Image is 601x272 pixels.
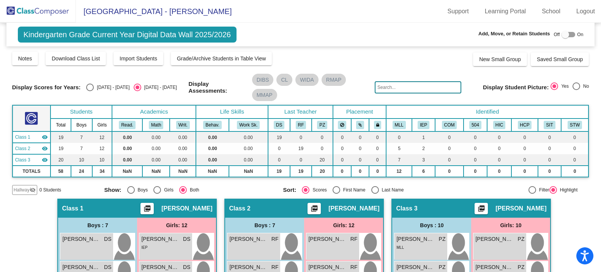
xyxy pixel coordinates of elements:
td: 0 [333,154,351,166]
td: 0 [464,166,487,177]
a: Support [442,5,475,17]
div: Boys : 7 [58,218,137,233]
td: 0 [487,154,511,166]
td: NaN [196,166,229,177]
td: 0.00 [112,143,142,154]
th: Last Teacher [268,105,333,119]
span: [PERSON_NAME] [308,263,346,271]
td: 0.00 [142,131,170,143]
td: 0 [511,166,538,177]
span: RF [271,235,279,243]
td: 0 [268,143,290,154]
button: DS [274,121,284,129]
mat-radio-group: Select an option [104,186,278,194]
td: NaN [170,166,196,177]
a: Logout [570,5,601,17]
td: 10 [92,154,112,166]
td: 20 [312,166,333,177]
td: 0 [435,154,463,166]
span: Show: [104,187,121,193]
th: Keep with teacher [369,119,386,131]
td: 19 [290,143,312,154]
th: Academics [112,105,196,119]
td: 0 [435,131,463,143]
span: PZ [518,263,525,271]
div: Boys : 7 [225,218,304,233]
td: Penny Zimmerman - No Class Name [13,154,51,166]
span: DS [104,263,111,271]
td: 0 [538,154,561,166]
th: Total [50,119,71,131]
td: 6 [412,166,435,177]
td: 34 [92,166,112,177]
span: Import Students [120,55,157,62]
span: Sort: [283,187,296,193]
span: [PERSON_NAME] [PERSON_NAME] [396,263,434,271]
button: Math [149,121,163,129]
td: 0 [369,154,386,166]
td: 19 [268,166,290,177]
span: Class 3 [396,205,417,212]
span: Notes [18,55,32,62]
span: Off [554,31,560,38]
th: Individualized Education Plan [412,119,435,131]
div: No [580,83,589,90]
span: [PERSON_NAME] [141,235,179,243]
button: Saved Small Group [531,52,589,66]
td: 0 [511,154,538,166]
span: Grade/Archive Students in Table View [177,55,266,62]
button: IEP [418,121,429,129]
button: Notes [12,52,38,65]
td: 0 [561,166,588,177]
mat-icon: visibility_off [30,187,36,193]
span: Class 1 [15,134,30,141]
td: 0.00 [170,143,196,154]
span: [PERSON_NAME] [396,235,434,243]
span: Display Scores for Years: [12,84,81,91]
mat-chip: RMAP [322,74,346,86]
span: RF [350,263,358,271]
span: On [577,31,583,38]
span: DS [104,235,111,243]
th: Life Skills [196,105,268,119]
span: DS [183,263,190,271]
td: 0 [487,131,511,143]
td: 0 [487,166,511,177]
td: 0 [290,154,312,166]
td: 19 [50,131,71,143]
td: 0 [561,131,588,143]
button: HCP [518,121,532,129]
div: First Name [340,187,366,193]
td: 7 [386,154,412,166]
td: 0.00 [229,154,268,166]
th: Identified [386,105,588,119]
span: PZ [439,263,446,271]
td: Rebecca Funkhouser - No Class Name [13,143,51,154]
td: 0 [369,131,386,143]
td: 12 [92,131,112,143]
td: 0 [312,131,333,143]
span: [PERSON_NAME] [62,235,100,243]
div: Highlight [557,187,578,193]
td: 7 [71,143,92,154]
td: 0 [561,143,588,154]
td: 0 [538,131,561,143]
button: Behav. [203,121,221,129]
span: Class 1 [62,205,83,212]
span: RF [350,235,358,243]
mat-chip: WIDA [295,74,319,86]
button: MLL [393,121,406,129]
td: 7 [71,131,92,143]
span: [PERSON_NAME] [229,263,267,271]
th: Rebecca Funkhouser [290,119,312,131]
th: Watch for SIT [561,119,588,131]
td: 0.00 [229,131,268,143]
td: 19 [290,166,312,177]
span: [PERSON_NAME] [161,205,212,212]
th: Health Care Plan [511,119,538,131]
th: Debra Stone [268,119,290,131]
td: 5 [386,143,412,154]
button: SIT [544,121,555,129]
span: Class 3 [15,157,30,163]
mat-radio-group: Select an option [86,84,177,91]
